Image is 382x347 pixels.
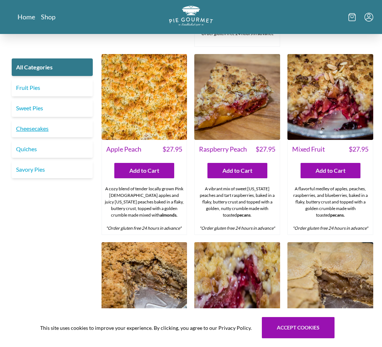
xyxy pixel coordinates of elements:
span: Add to Cart [316,166,345,175]
button: Add to Cart [114,163,174,178]
a: All Categories [12,58,93,76]
span: Raspberry Peach [199,144,247,154]
strong: pecans. [330,212,345,218]
em: *Order gluten free 24 hours in advance* [293,225,368,231]
span: $ 27.95 [349,144,368,154]
img: Apple Raspberry [194,242,280,328]
strong: pecans [237,212,251,218]
img: Apple Peach [102,54,187,140]
a: Home [18,12,35,21]
img: Raspberry Peach [194,54,280,140]
button: Accept cookies [262,317,335,338]
img: Mixed Fruit [287,54,373,140]
img: logo [169,6,213,26]
div: A vibrant mix of sweet [US_STATE] peaches and tart raspberries, baked in a flaky, buttery crust a... [195,183,280,234]
a: Shop [41,12,56,21]
em: *Order gluten free 24 hours in advance* [106,225,182,231]
span: Apple Peach [106,144,141,154]
strong: almonds. [160,212,177,218]
a: Sweet Pies [12,99,93,117]
img: Apple [287,242,373,328]
span: Mixed Fruit [292,144,325,154]
span: Add to Cart [129,166,159,175]
a: Quiches [12,140,93,158]
em: *Order gluten free 24 hours in advance* [199,225,275,231]
a: Fruit Pies [12,79,93,96]
button: Add to Cart [301,163,360,178]
span: $ 27.95 [256,144,275,154]
a: Cheesecakes [12,120,93,137]
a: Logo [169,6,213,28]
div: A flavorful medley of apples, peaches, raspberries, and blueberries, baked in a flaky, buttery cr... [288,183,373,234]
span: $ 27.95 [163,144,182,154]
a: Savory Pies [12,161,93,178]
div: A cozy blend of tender locally grown Pink [DEMOGRAPHIC_DATA] apples and juicy [US_STATE] peaches ... [102,183,187,234]
button: Add to Cart [207,163,267,178]
span: Add to Cart [222,166,252,175]
img: French Apple [102,242,187,328]
span: This site uses cookies to improve your experience. By clicking, you agree to our Privacy Policy. [40,324,252,332]
button: Menu [364,13,373,22]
